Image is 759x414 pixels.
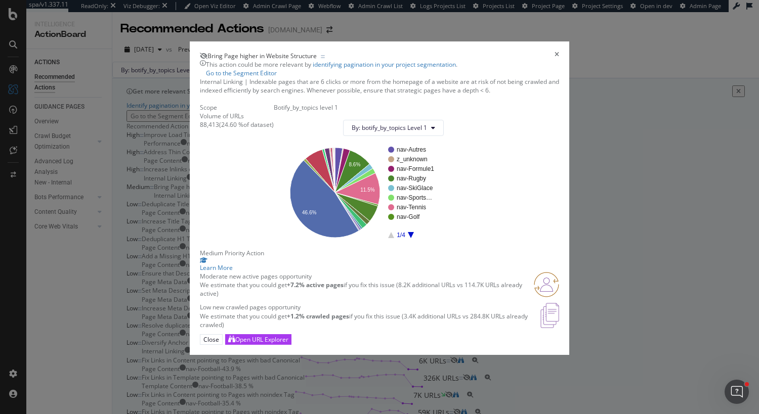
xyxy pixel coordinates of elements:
[397,185,433,192] text: nav-SkiGlace
[200,53,207,59] div: eye-slash
[200,249,264,257] span: Medium Priority Action
[200,272,534,281] div: Moderate new active pages opportunity
[200,303,540,311] div: Low new crawled pages opportunity
[206,69,277,77] a: Go to the Segment Editor
[200,77,243,86] span: Internal Linking
[397,146,426,153] text: nav-Autres
[352,123,427,132] span: By: botify_by_topics Level 1
[200,257,559,272] a: Learn More
[282,144,444,241] svg: A chart.
[287,281,344,289] strong: +7.2% active pages
[397,165,434,172] text: nav-Formule1
[244,77,248,86] span: |
[235,335,288,344] div: Open URL Explorer
[203,335,219,344] div: Close
[219,120,274,129] div: ( 24.60 % of dataset )
[200,103,274,112] div: Scope
[349,161,360,167] text: 8.6%
[397,156,428,163] text: z_unknown
[540,303,559,328] img: e5DMFwAAAABJRU5ErkJggg==
[555,52,559,60] div: times
[397,204,426,211] text: nav-Tennis
[302,210,316,215] text: 46.6%
[190,41,569,355] div: modal
[343,120,444,136] button: By: botify_by_topics Level 1
[397,194,432,201] text: nav-Sports…
[397,213,420,220] text: nav-Golf
[200,77,559,95] div: Indexable pages that are 6 clicks or more from the homepage of a website are at risk of not being...
[397,175,426,182] text: nav-Rugby
[200,334,223,345] button: Close
[225,334,291,345] button: Open URL Explorer
[200,60,559,77] div: info banner
[200,281,534,298] p: We estimate that you could get if you fix this issue (8.2K additional URLs vs 114.7K URLs already...
[206,60,457,77] div: This action could be more relevant by .
[725,380,749,404] iframe: Intercom live chat
[274,103,452,112] div: Botify_by_topics level 1
[313,60,456,69] a: identifying pagination in your project segmentation
[200,312,540,329] p: We estimate that you could get if you fix this issue (3.4K additional URLs vs 284.8K URLs already...
[397,232,405,239] text: 1/4
[200,120,219,129] div: 88,413
[534,272,559,297] img: RO06QsNG.png
[200,263,559,272] div: Learn More
[200,112,274,120] div: Volume of URLs
[360,187,374,192] text: 11.5%
[207,52,317,60] span: Bring Page higher in Website Structure
[321,55,325,58] img: Equal
[287,312,349,320] strong: +1.2% crawled pages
